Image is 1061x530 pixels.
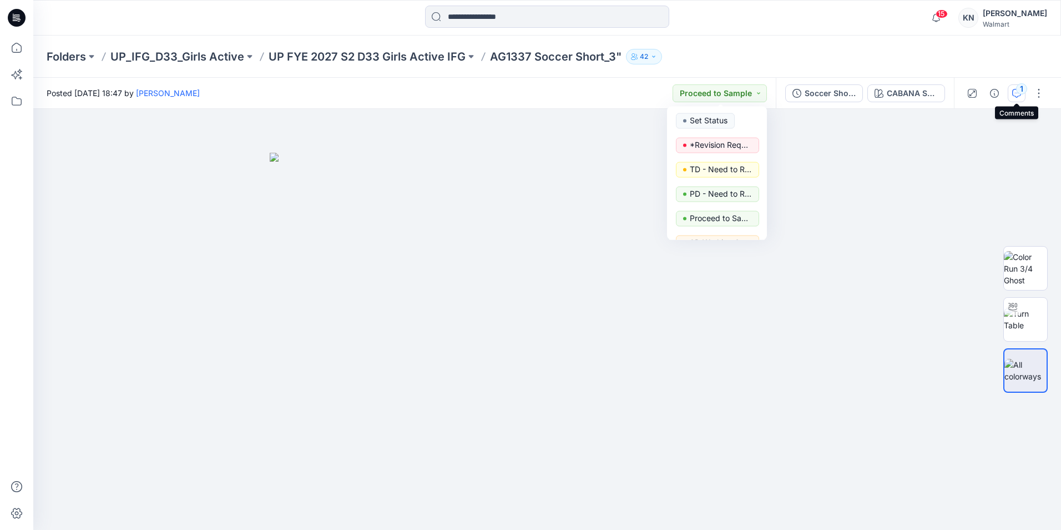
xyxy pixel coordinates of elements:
div: Walmart [983,20,1047,28]
div: CABANA SWIM/ [PERSON_NAME] [887,87,938,99]
p: Proceed to Sample [690,211,752,226]
div: Soccer Short-Updated [805,87,856,99]
a: [PERSON_NAME] [136,88,200,98]
p: PD - Need to Review Cost [690,187,752,201]
a: UP_IFG_D33_Girls Active [110,49,244,64]
span: 15 [936,9,948,18]
img: eyJhbGciOiJIUzI1NiIsImtpZCI6IjAiLCJzbHQiOiJzZXMiLCJ0eXAiOiJKV1QifQ.eyJkYXRhIjp7InR5cGUiOiJzdG9yYW... [270,153,825,530]
div: [PERSON_NAME] [983,7,1047,20]
p: AG1337 Soccer Short_3" [490,49,622,64]
p: Set Status [690,113,727,128]
p: 3D Working Session - Need to Review [690,236,752,250]
a: Folders [47,49,86,64]
p: TD - Need to Review [690,162,752,177]
button: CABANA SWIM/ [PERSON_NAME] [867,84,945,102]
button: 1 [1008,84,1025,102]
img: Color Run 3/4 Ghost [1004,251,1047,286]
p: *Revision Requested [690,138,752,152]
span: Posted [DATE] 18:47 by [47,87,200,99]
a: UP FYE 2027 S2 D33 Girls Active IFG [269,49,466,64]
div: KN [958,8,978,28]
button: Details [986,84,1003,102]
img: Turn Table [1004,308,1047,331]
img: All colorways [1004,359,1047,382]
p: 42 [640,51,648,63]
button: 42 [626,49,662,64]
div: 1 [1016,83,1027,94]
button: Soccer Short-Updated [785,84,863,102]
